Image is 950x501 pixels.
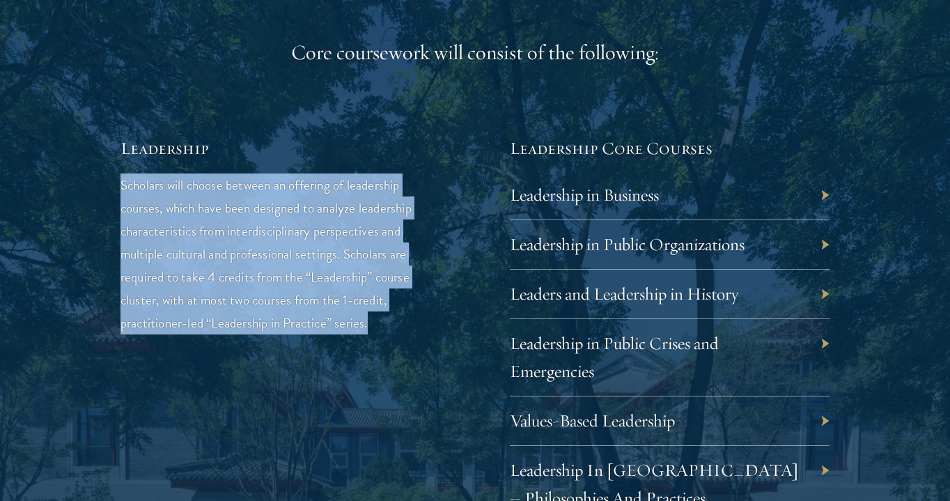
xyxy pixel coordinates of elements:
[510,283,738,305] a: Leaders and Leadership in History
[510,410,675,431] a: Values-Based Leadership
[120,174,440,334] p: Scholars will choose between an offering of leadership courses, which have been designed to analy...
[120,39,830,67] div: Core coursework will consist of the following:
[120,137,440,160] h5: Leadership
[510,137,830,160] h5: Leadership Core Courses
[510,233,745,255] a: Leadership in Public Organizations
[510,332,719,382] a: Leadership in Public Crises and Emergencies
[510,184,659,206] a: Leadership in Business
